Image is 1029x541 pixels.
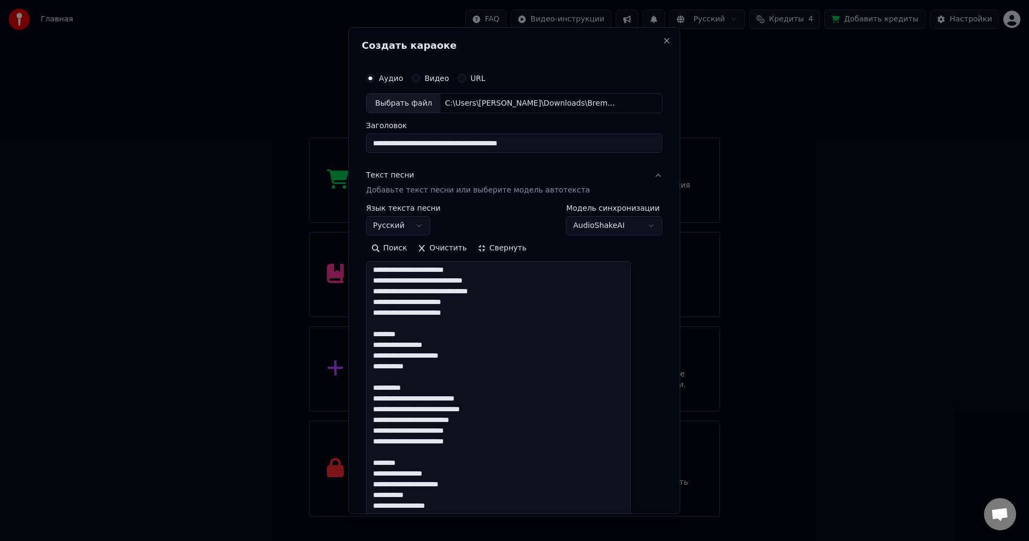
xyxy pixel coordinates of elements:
[472,240,532,257] button: Свернуть
[441,98,623,108] div: C:\Users\[PERSON_NAME]\Downloads\Bremenskie_Muzykanty_-_Pesnya_druzejj_64950310.mp3
[366,204,441,212] label: Язык текста песни
[366,122,662,129] label: Заголовок
[366,240,412,257] button: Поиск
[366,161,662,204] button: Текст песниДобавьте текст песни или выберите модель автотекста
[424,74,449,81] label: Видео
[362,40,667,50] h2: Создать караоке
[367,93,441,113] div: Выбрать файл
[566,204,663,212] label: Модель синхронизации
[379,74,403,81] label: Аудио
[471,74,486,81] label: URL
[413,240,473,257] button: Очистить
[366,185,590,196] p: Добавьте текст песни или выберите модель автотекста
[366,170,414,181] div: Текст песни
